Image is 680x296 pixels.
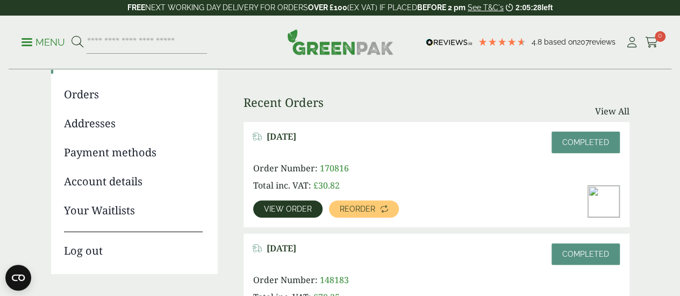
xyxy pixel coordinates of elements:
span: Total inc. VAT: [253,179,311,191]
span: 148183 [320,274,349,286]
strong: OVER £100 [308,3,347,12]
a: Orders [64,86,203,103]
a: Your Waitlists [64,203,203,219]
h3: Recent Orders [244,95,324,109]
span: 4.8 [532,38,544,46]
a: Log out [64,232,203,259]
a: Payment methods [64,145,203,161]
span: 207 [577,38,589,46]
strong: FREE [127,3,145,12]
strong: BEFORE 2 pm [417,3,466,12]
span: 170816 [320,162,349,174]
a: Addresses [64,115,203,132]
a: 0 [645,34,658,50]
span: Completed [562,138,609,147]
button: Open CMP widget [5,265,31,291]
bdi: 30.82 [313,179,340,191]
a: See T&C's [468,3,504,12]
p: Menu [22,36,65,49]
span: Completed [562,250,609,258]
span: left [541,3,553,12]
a: Menu [22,36,65,47]
a: View order [253,200,323,218]
span: [DATE] [267,132,296,142]
i: Cart [645,37,658,48]
span: 2:05:28 [516,3,541,12]
span: 0 [655,31,665,42]
span: reviews [589,38,615,46]
img: GreenPak Supplies [287,29,393,55]
a: Reorder [329,200,399,218]
span: Order Number: [253,162,318,174]
a: Account details [64,174,203,190]
span: [DATE] [267,243,296,254]
span: View order [264,205,312,213]
img: REVIEWS.io [426,39,473,46]
span: Based on [544,38,577,46]
span: £ [313,179,318,191]
i: My Account [625,37,639,48]
span: Reorder [340,205,375,213]
img: dsc_4133a_8-300x200.jpg [588,186,619,217]
a: View All [595,105,629,118]
div: 4.79 Stars [478,37,526,47]
span: Order Number: [253,274,318,286]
